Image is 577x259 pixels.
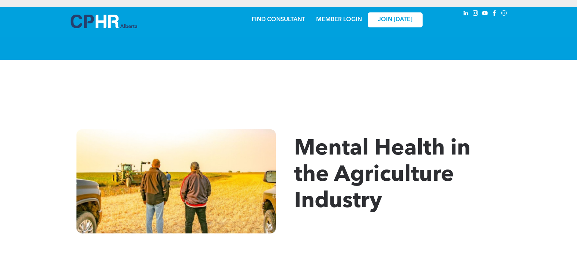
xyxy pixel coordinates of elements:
a: facebook [491,9,499,19]
span: Mental Health in the Agriculture Industry [294,138,471,213]
a: MEMBER LOGIN [316,17,362,23]
a: Social network [500,9,508,19]
a: JOIN [DATE] [368,12,423,27]
a: FIND CONSULTANT [252,17,305,23]
a: instagram [472,9,480,19]
a: youtube [481,9,489,19]
img: A blue and white logo for cp alberta [71,15,137,28]
a: linkedin [462,9,470,19]
span: JOIN [DATE] [378,16,412,23]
